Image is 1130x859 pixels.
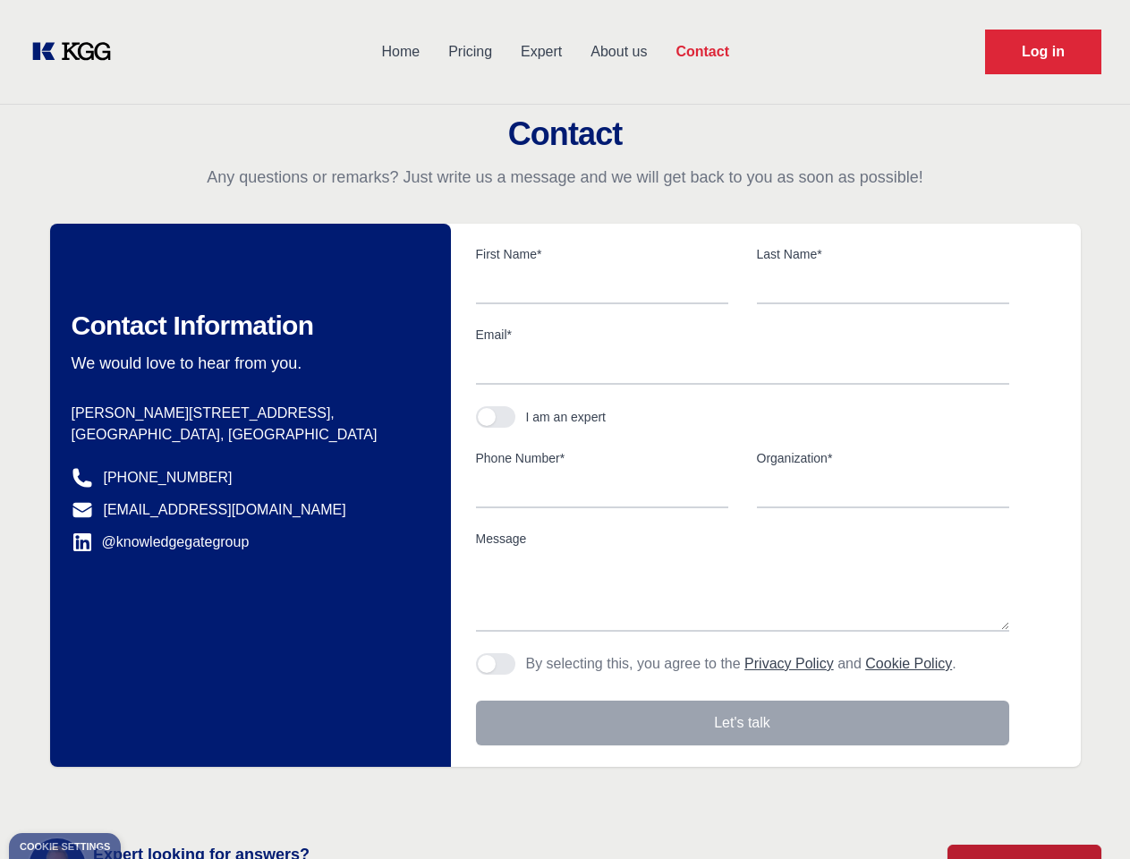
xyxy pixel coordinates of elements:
p: Any questions or remarks? Just write us a message and we will get back to you as soon as possible! [21,166,1109,188]
a: Home [367,29,434,75]
a: Request Demo [985,30,1101,74]
label: Organization* [757,449,1009,467]
label: Phone Number* [476,449,728,467]
a: [PHONE_NUMBER] [104,467,233,489]
label: Email* [476,326,1009,344]
a: Privacy Policy [744,656,834,671]
a: KOL Knowledge Platform: Talk to Key External Experts (KEE) [29,38,125,66]
label: Message [476,530,1009,548]
h2: Contact [21,116,1109,152]
a: Pricing [434,29,506,75]
p: We would love to hear from you. [72,353,422,374]
p: By selecting this, you agree to the and . [526,653,956,675]
a: @knowledgegategroup [72,532,250,553]
div: I am an expert [526,408,607,426]
h2: Contact Information [72,310,422,342]
a: Cookie Policy [865,656,952,671]
a: Expert [506,29,576,75]
p: [GEOGRAPHIC_DATA], [GEOGRAPHIC_DATA] [72,424,422,446]
button: Let's talk [476,701,1009,745]
a: [EMAIL_ADDRESS][DOMAIN_NAME] [104,499,346,521]
div: Cookie settings [20,842,110,852]
a: About us [576,29,661,75]
iframe: Chat Widget [1041,773,1130,859]
label: First Name* [476,245,728,263]
p: [PERSON_NAME][STREET_ADDRESS], [72,403,422,424]
label: Last Name* [757,245,1009,263]
a: Contact [661,29,743,75]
